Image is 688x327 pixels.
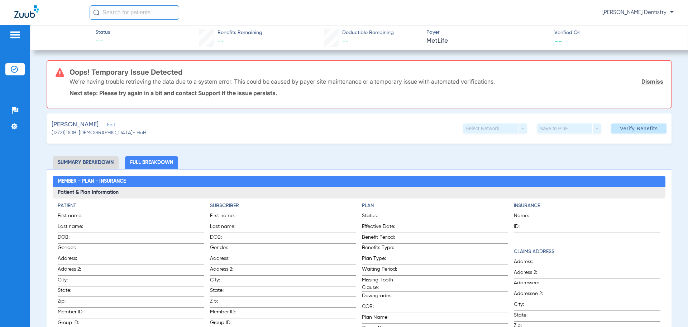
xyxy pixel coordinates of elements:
[52,129,147,137] span: (12721) DOB: [DEMOGRAPHIC_DATA] - HoH
[70,69,663,76] h3: Oops! Temporary Issue Detected
[210,287,245,296] span: State:
[53,156,119,169] li: Summary Breakdown
[58,234,93,243] span: DOB:
[362,223,397,233] span: Effective Date:
[611,123,666,134] button: Verify Benefits
[210,298,245,307] span: Zip:
[58,276,93,286] span: City:
[58,308,93,318] span: Member ID:
[514,258,549,268] span: Address:
[602,9,674,16] span: [PERSON_NAME] Dentistry
[107,122,114,129] span: Edit
[514,290,549,300] span: Addressee 2:
[554,37,562,45] span: --
[362,266,397,275] span: Waiting Period:
[9,31,21,39] img: hamburger-icon
[95,29,110,36] span: Status
[641,78,663,85] a: Dismiss
[514,223,534,233] span: ID:
[362,244,397,254] span: Benefits Type:
[58,255,93,265] span: Address:
[362,212,397,222] span: Status:
[514,312,549,321] span: State:
[620,126,658,131] span: Verify Benefits
[58,287,93,296] span: State:
[210,223,245,233] span: Last name:
[70,89,663,97] p: Next step: Please try again in a bit and contact Support if the issue persists.
[362,202,508,210] h4: Plan
[58,244,93,254] span: Gender:
[210,234,245,243] span: DOB:
[93,9,100,16] img: Search Icon
[514,269,549,279] span: Address 2:
[90,5,179,20] input: Search for patients
[95,37,110,47] span: --
[210,212,245,222] span: First name:
[218,38,224,45] span: --
[514,301,549,310] span: City:
[362,314,397,323] span: Plan Name:
[514,248,660,256] h4: Claims Address
[210,202,356,210] h4: Subscriber
[58,223,93,233] span: Last name:
[210,276,245,286] span: City:
[58,202,204,210] h4: Patient
[342,29,394,37] span: Deductible Remaining
[58,212,93,222] span: First name:
[14,5,39,18] img: Zuub Logo
[53,176,665,187] h2: Member - Plan - Insurance
[210,255,245,265] span: Address:
[514,202,660,210] h4: Insurance
[342,38,349,45] span: --
[362,255,397,265] span: Plan Type:
[426,37,548,46] span: MetLife
[362,292,397,302] span: Downgrades:
[426,29,548,36] span: Payer
[554,29,676,37] span: Verified On
[210,266,245,275] span: Address 2:
[218,29,262,37] span: Benefits Remaining
[56,68,64,77] img: error-icon
[210,308,245,318] span: Member ID:
[58,266,93,275] span: Address 2:
[125,156,178,169] li: Full Breakdown
[514,212,534,222] span: Name:
[53,187,665,198] h3: Patient & Plan Information
[362,276,397,291] span: Missing Tooth Clause:
[70,78,495,85] p: We’re having trouble retrieving the data due to a system error. This could be caused by payer sit...
[362,303,397,313] span: COB:
[58,298,93,307] span: Zip:
[362,234,397,243] span: Benefit Period:
[514,279,549,289] span: Addressee:
[210,244,245,254] span: Gender:
[52,120,99,129] span: [PERSON_NAME]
